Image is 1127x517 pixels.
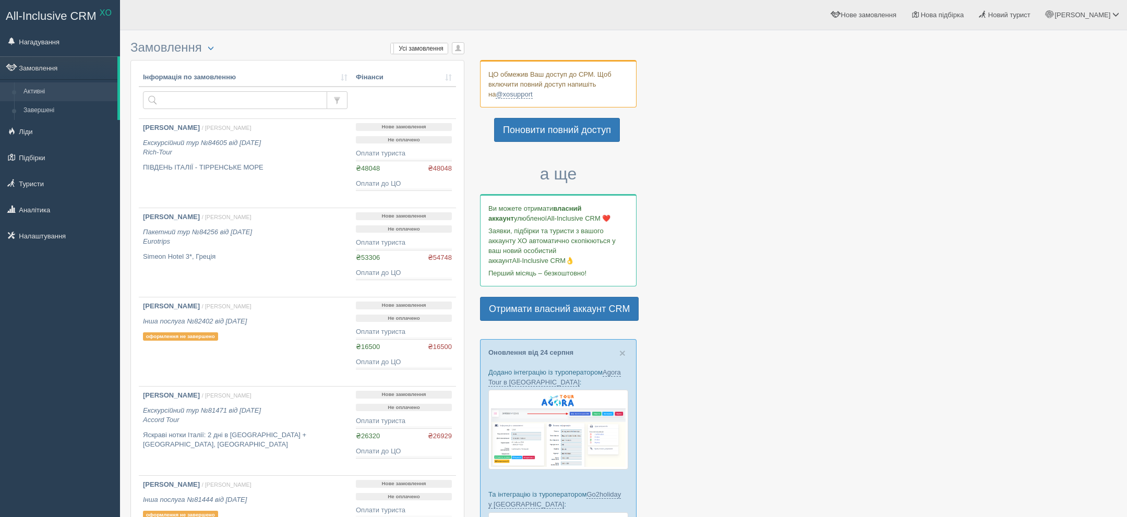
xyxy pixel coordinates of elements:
p: ПІВДЕНЬ ІТАЛІЇ - ТІРРЕНСЬКЕ МОРЕ [143,163,347,173]
span: ₴54748 [428,253,452,263]
img: agora-tour-%D0%B7%D0%B0%D1%8F%D0%B2%D0%BA%D0%B8-%D1%81%D1%80%D0%BC-%D0%B4%D0%BB%D1%8F-%D1%82%D1%8... [488,390,628,470]
p: Яскраві нотки Італії: 2 дні в [GEOGRAPHIC_DATA] + [GEOGRAPHIC_DATA], [GEOGRAPHIC_DATA] [143,430,347,450]
i: Інша послуга №81444 від [DATE] [143,496,247,503]
span: All-Inclusive CRM ❤️ [547,214,610,222]
i: Пакетний тур №84256 від [DATE] Eurotrips [143,228,252,246]
a: All-Inclusive CRM XO [1,1,119,29]
button: Close [619,347,626,358]
a: @xosupport [496,90,532,99]
span: ₴53306 [356,254,380,261]
span: [PERSON_NAME] [1054,11,1110,19]
div: Оплати до ЦО [356,447,452,456]
a: Інформація по замовленню [143,73,347,82]
a: Agora Tour в [GEOGRAPHIC_DATA] [488,368,621,387]
a: Фінанси [356,73,452,82]
span: All-Inclusive CRM👌 [512,257,574,264]
b: власний аккаунт [488,205,582,222]
span: / [PERSON_NAME] [202,125,251,131]
h3: а ще [480,165,637,183]
span: × [619,347,626,359]
span: Нова підбірка [921,11,964,19]
div: Оплати туриста [356,506,452,515]
div: Оплати туриста [356,149,452,159]
p: Не оплачено [356,225,452,233]
span: / [PERSON_NAME] [202,482,251,488]
i: Екскурсійний тур №84605 від [DATE] Rich-Tour [143,139,261,157]
p: Ви можете отримати улюбленої [488,203,628,223]
div: Оплати туриста [356,238,452,248]
b: [PERSON_NAME] [143,213,200,221]
span: / [PERSON_NAME] [202,214,251,220]
p: Перший місяць – безкоштовно! [488,268,628,278]
span: Нове замовлення [841,11,896,19]
p: оформлення не завершено [143,332,218,341]
i: Інша послуга №82402 від [DATE] [143,317,247,325]
b: [PERSON_NAME] [143,480,200,488]
span: All-Inclusive CRM [6,9,97,22]
span: ₴16500 [428,342,452,352]
span: ₴48048 [356,164,380,172]
label: Усі замовлення [391,43,448,54]
span: ₴26929 [428,431,452,441]
p: Нове замовлення [356,302,452,309]
p: Не оплачено [356,493,452,501]
p: Додано інтеграцію із туроператором : [488,367,628,387]
span: / [PERSON_NAME] [202,392,251,399]
b: [PERSON_NAME] [143,124,200,131]
a: [PERSON_NAME] / [PERSON_NAME] Екскурсійний тур №84605 від [DATE]Rich-Tour ПІВДЕНЬ ІТАЛІЇ - ТІРРЕН... [139,119,352,208]
a: Отримати власний аккаунт CRM [480,297,639,321]
div: Оплати до ЦО [356,268,452,278]
input: Пошук за номером замовлення, ПІБ або паспортом туриста [143,91,327,109]
span: ₴16500 [356,343,380,351]
div: ЦО обмежив Ваш доступ до СРМ. Щоб включити повний доступ напишіть на [480,60,637,107]
div: Оплати до ЦО [356,179,452,189]
a: [PERSON_NAME] / [PERSON_NAME] Пакетний тур №84256 від [DATE]Eurotrips Simeon Hotel 3*, Греція [139,208,352,297]
p: Нове замовлення [356,391,452,399]
p: Нове замовлення [356,212,452,220]
span: / [PERSON_NAME] [202,303,251,309]
a: Активні [19,82,117,101]
span: Новий турист [988,11,1030,19]
p: Та інтеграцію із туроператором : [488,489,628,509]
a: [PERSON_NAME] / [PERSON_NAME] Екскурсійний тур №81471 від [DATE]Accord Tour Яскраві нотки Італії:... [139,387,352,475]
h3: Замовлення [130,41,464,55]
b: [PERSON_NAME] [143,391,200,399]
a: [PERSON_NAME] / [PERSON_NAME] Інша послуга №82402 від [DATE] оформлення не завершено [139,297,352,386]
p: Не оплачено [356,136,452,144]
span: ₴26320 [356,432,380,440]
a: Завершені [19,101,117,120]
div: Оплати туриста [356,416,452,426]
p: Нове замовлення [356,123,452,131]
b: [PERSON_NAME] [143,302,200,310]
div: Оплати туриста [356,327,452,337]
i: Екскурсійний тур №81471 від [DATE] Accord Tour [143,406,261,424]
div: Оплати до ЦО [356,357,452,367]
a: Оновлення від 24 серпня [488,348,573,356]
p: Не оплачено [356,315,452,322]
span: ₴48048 [428,164,452,174]
p: Simeon Hotel 3*, Греція [143,252,347,262]
a: Поновити повний доступ [494,118,620,142]
p: Заявки, підбірки та туристи з вашого аккаунту ХО автоматично скопіюються у ваш новий особистий ак... [488,226,628,266]
sup: XO [100,8,112,17]
p: Не оплачено [356,404,452,412]
p: Нове замовлення [356,480,452,488]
